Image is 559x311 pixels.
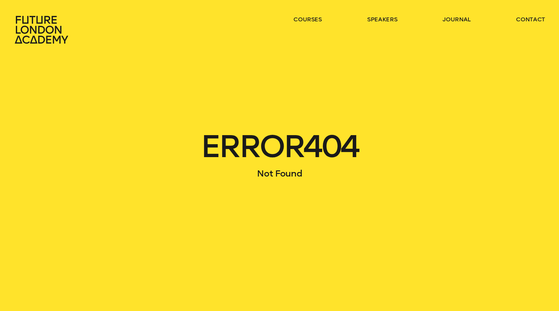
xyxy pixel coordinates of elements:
[257,168,302,179] span: Not Found
[293,16,322,23] a: courses
[443,16,471,23] a: journal
[516,16,545,23] a: contact
[367,16,397,23] a: speakers
[14,132,545,161] h1: ERROR 404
